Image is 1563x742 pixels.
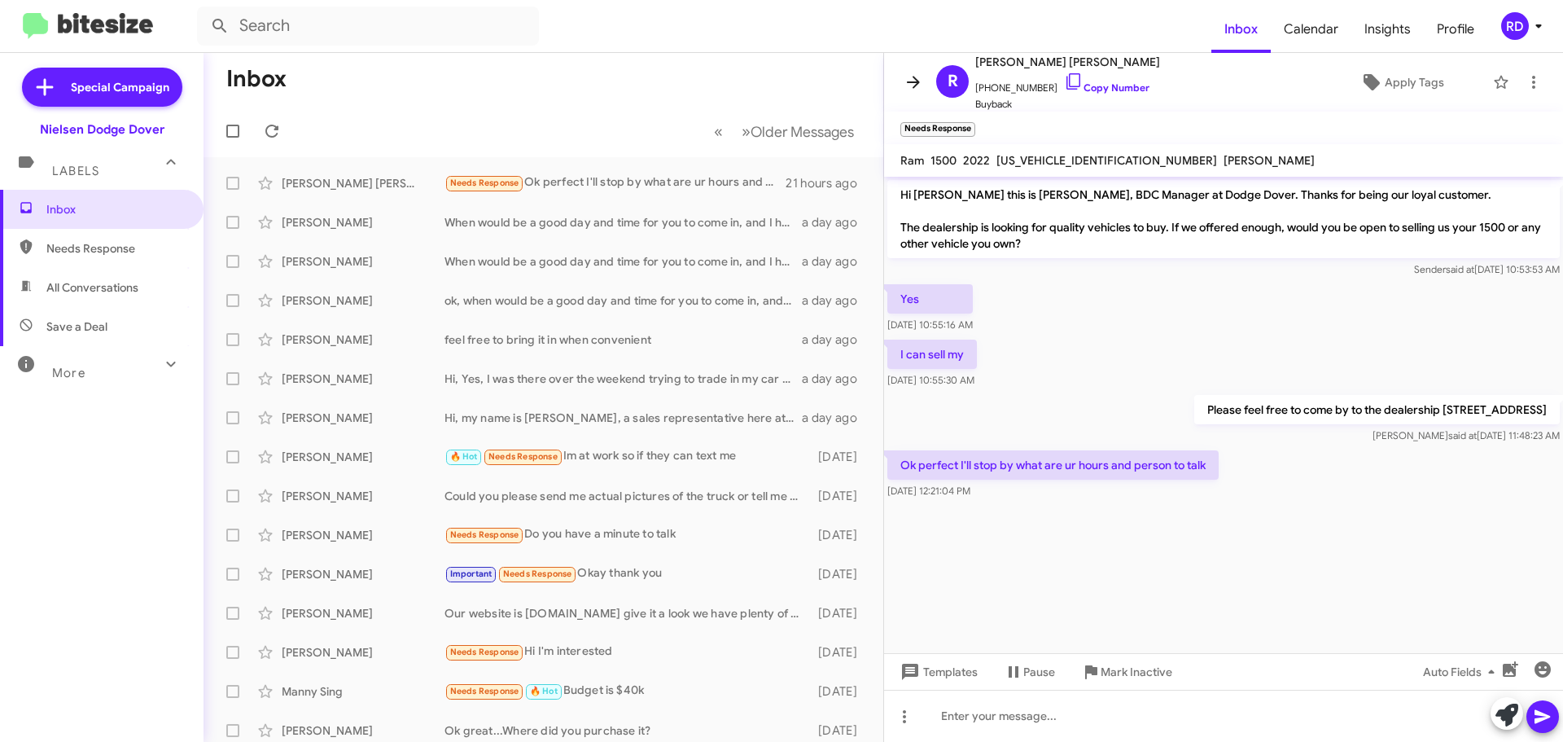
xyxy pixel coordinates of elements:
[40,121,164,138] div: Nielsen Dodge Dover
[1194,395,1560,424] p: Please feel free to come by to the dealership [STREET_ADDRESS]
[282,331,444,348] div: [PERSON_NAME]
[1501,12,1529,40] div: RD
[714,121,723,142] span: «
[1373,429,1560,441] span: [PERSON_NAME] [DATE] 11:48:23 AM
[444,447,810,466] div: Im at work so if they can text me
[46,279,138,296] span: All Conversations
[704,115,733,148] button: Previous
[975,52,1160,72] span: [PERSON_NAME] [PERSON_NAME]
[802,331,870,348] div: a day ago
[887,485,970,497] span: [DATE] 12:21:04 PM
[887,450,1219,480] p: Ok perfect I'll stop by what are ur hours and person to talk
[897,657,978,687] span: Templates
[810,683,870,700] div: [DATE]
[1351,6,1424,53] a: Insights
[948,68,958,94] span: R
[991,657,1068,687] button: Pause
[450,647,519,657] span: Needs Response
[1414,263,1560,275] span: Sender [DATE] 10:53:53 AM
[22,68,182,107] a: Special Campaign
[884,657,991,687] button: Templates
[530,686,558,696] span: 🔥 Hot
[1068,657,1185,687] button: Mark Inactive
[488,451,558,462] span: Needs Response
[444,173,786,192] div: Ok perfect I'll stop by what are ur hours and person to talk
[52,164,99,178] span: Labels
[1423,657,1501,687] span: Auto Fields
[282,722,444,739] div: [PERSON_NAME]
[900,122,975,137] small: Needs Response
[810,449,870,465] div: [DATE]
[1385,68,1444,97] span: Apply Tags
[751,123,854,141] span: Older Messages
[1064,81,1149,94] a: Copy Number
[282,644,444,661] div: [PERSON_NAME]
[282,527,444,543] div: [PERSON_NAME]
[810,527,870,543] div: [DATE]
[975,96,1160,112] span: Buyback
[887,374,974,386] span: [DATE] 10:55:30 AM
[1424,6,1487,53] a: Profile
[887,180,1560,258] p: Hi [PERSON_NAME] this is [PERSON_NAME], BDC Manager at Dodge Dover. Thanks for being our loyal cu...
[450,569,493,579] span: Important
[1410,657,1514,687] button: Auto Fields
[282,214,444,231] div: [PERSON_NAME]
[810,488,870,504] div: [DATE]
[900,153,924,168] span: Ram
[1448,429,1477,441] span: said at
[810,722,870,739] div: [DATE]
[450,178,519,188] span: Needs Response
[1487,12,1545,40] button: RD
[1224,153,1315,168] span: [PERSON_NAME]
[197,7,539,46] input: Search
[444,525,810,544] div: Do you have a minute to talk
[887,340,977,369] p: I can sell my
[1318,68,1485,97] button: Apply Tags
[282,566,444,582] div: [PERSON_NAME]
[996,153,1217,168] span: [US_VEHICLE_IDENTIFICATION_NUMBER]
[930,153,957,168] span: 1500
[810,566,870,582] div: [DATE]
[975,72,1160,96] span: [PHONE_NUMBER]
[963,153,990,168] span: 2022
[444,722,810,739] div: Ok great...Where did you purchase it?
[450,686,519,696] span: Needs Response
[444,488,810,504] div: Could you please send me actual pictures of the truck or tell me where I could see pictures on line.
[444,682,810,700] div: Budget is $40k
[1446,263,1474,275] span: said at
[282,449,444,465] div: [PERSON_NAME]
[282,175,444,191] div: [PERSON_NAME] [PERSON_NAME]
[282,253,444,270] div: [PERSON_NAME]
[1271,6,1351,53] a: Calendar
[1211,6,1271,53] a: Inbox
[46,318,107,335] span: Save a Deal
[282,410,444,426] div: [PERSON_NAME]
[444,253,802,270] div: When would be a good day and time for you to come in, and I have my used car manager to look at y...
[282,683,444,700] div: Manny Sing
[282,371,444,387] div: [PERSON_NAME]
[810,605,870,621] div: [DATE]
[802,253,870,270] div: a day ago
[46,201,185,217] span: Inbox
[282,605,444,621] div: [PERSON_NAME]
[444,605,810,621] div: Our website is [DOMAIN_NAME] give it a look we have plenty of vehicles
[450,529,519,540] span: Needs Response
[226,66,287,92] h1: Inbox
[810,644,870,661] div: [DATE]
[444,564,810,583] div: Okay thank you
[802,410,870,426] div: a day ago
[46,240,185,257] span: Needs Response
[1023,657,1055,687] span: Pause
[742,121,751,142] span: »
[705,115,864,148] nav: Page navigation example
[444,371,802,387] div: Hi, Yes, I was there over the weekend trying to trade in my car for one of your newer models. How...
[887,318,973,331] span: [DATE] 10:55:16 AM
[444,410,802,426] div: Hi, my name is [PERSON_NAME], a sales representative here at Dover Dodge. I'd like to take a mome...
[732,115,864,148] button: Next
[887,284,973,314] p: Yes
[282,488,444,504] div: [PERSON_NAME]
